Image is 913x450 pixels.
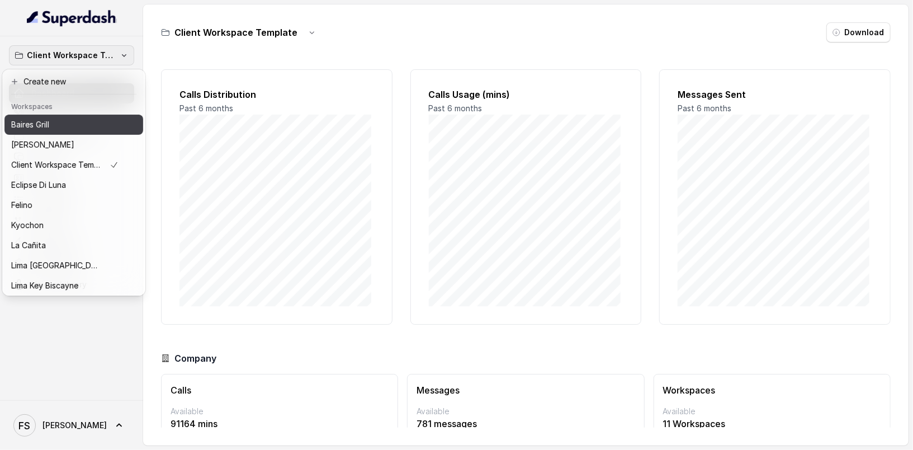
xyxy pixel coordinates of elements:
p: Kyochon [11,219,44,232]
p: Client Workspace Template [27,49,116,62]
button: Create new [4,72,143,92]
div: Client Workspace Template [2,69,145,296]
p: [PERSON_NAME] [11,138,74,151]
header: Workspaces [4,97,143,115]
p: Lima Key Biscayne [11,279,78,292]
p: La Cañita [11,239,46,252]
p: Lima [GEOGRAPHIC_DATA] [11,259,101,272]
p: Felino [11,198,32,212]
p: Client Workspace Template [11,158,101,172]
p: Baires Grill [11,118,49,131]
p: Eclipse Di Luna [11,178,66,192]
button: Client Workspace Template [9,45,134,65]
